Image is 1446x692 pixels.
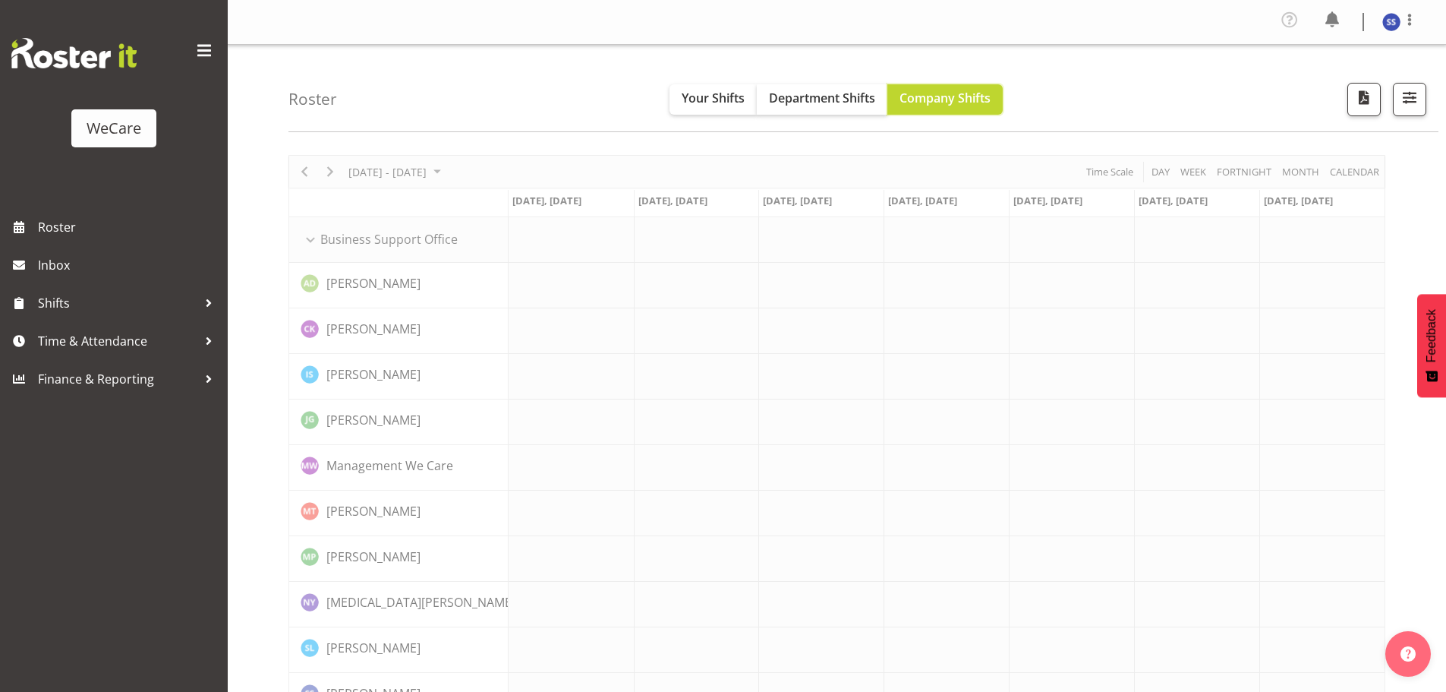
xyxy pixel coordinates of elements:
[288,90,337,108] h4: Roster
[1393,83,1426,116] button: Filter Shifts
[38,254,220,276] span: Inbox
[1347,83,1381,116] button: Download a PDF of the roster according to the set date range.
[87,117,141,140] div: WeCare
[1425,309,1438,362] span: Feedback
[11,38,137,68] img: Rosterit website logo
[1382,13,1400,31] img: savita-savita11083.jpg
[887,84,1003,115] button: Company Shifts
[899,90,991,106] span: Company Shifts
[682,90,745,106] span: Your Shifts
[38,330,197,352] span: Time & Attendance
[1417,294,1446,397] button: Feedback - Show survey
[757,84,887,115] button: Department Shifts
[38,368,197,390] span: Finance & Reporting
[1400,646,1416,662] img: help-xxl-2.png
[38,216,220,239] span: Roster
[669,84,757,115] button: Your Shifts
[769,90,875,106] span: Department Shifts
[38,292,197,314] span: Shifts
